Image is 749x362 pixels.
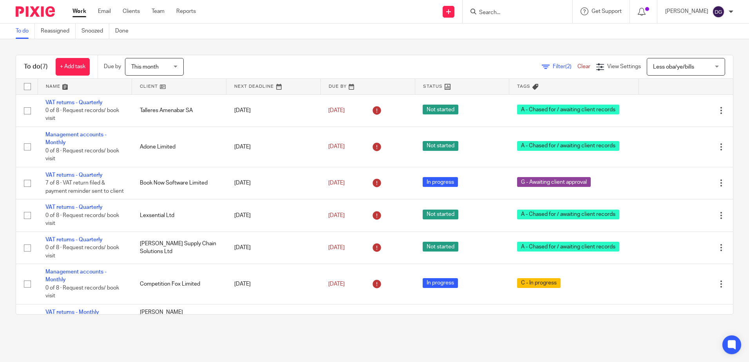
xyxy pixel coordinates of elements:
[478,9,549,16] input: Search
[517,278,561,288] span: C - In progress
[132,264,226,304] td: Competition Fox Limited
[45,100,103,105] a: VAT returns - Quarterly
[24,63,48,71] h1: To do
[517,242,619,252] span: A - Chased for / awaiting client records
[592,9,622,14] span: Get Support
[132,167,226,199] td: Book Now Software Limited
[328,108,345,113] span: [DATE]
[16,24,35,39] a: To do
[226,304,321,336] td: [DATE]
[123,7,140,15] a: Clients
[98,7,111,15] a: Email
[517,105,619,114] span: A - Chased for / awaiting client records
[423,210,458,219] span: Not started
[517,141,619,151] span: A - Chased for / awaiting client records
[45,237,103,243] a: VAT returns - Quarterly
[328,144,345,150] span: [DATE]
[565,64,572,69] span: (2)
[41,24,76,39] a: Reassigned
[115,24,134,39] a: Done
[56,58,90,76] a: + Add task
[132,199,226,232] td: Lexsential Ltd
[45,310,99,315] a: VAT returns - Monthly
[132,127,226,167] td: Adone Limited
[45,205,103,210] a: VAT returns - Quarterly
[16,6,55,17] img: Pixie
[653,64,694,70] span: Less oba/ye/bills
[328,213,345,218] span: [DATE]
[517,177,591,187] span: G - Awaiting client approval
[423,177,458,187] span: In progress
[45,269,107,282] a: Management accounts - Monthly
[328,245,345,250] span: [DATE]
[40,63,48,70] span: (7)
[607,64,641,69] span: View Settings
[226,127,321,167] td: [DATE]
[45,213,119,226] span: 0 of 8 · Request records/ book visit
[577,64,590,69] a: Clear
[665,7,708,15] p: [PERSON_NAME]
[72,7,86,15] a: Work
[226,167,321,199] td: [DATE]
[226,232,321,264] td: [DATE]
[45,148,119,162] span: 0 of 8 · Request records/ book visit
[132,304,226,336] td: [PERSON_NAME][GEOGRAPHIC_DATA] (Management) Limited
[517,84,530,89] span: Tags
[45,285,119,299] span: 0 of 8 · Request records/ book visit
[132,232,226,264] td: [PERSON_NAME] Supply Chain Solutions Ltd
[328,281,345,287] span: [DATE]
[423,141,458,151] span: Not started
[226,94,321,127] td: [DATE]
[132,94,226,127] td: Talleres Amenabar SA
[45,108,119,121] span: 0 of 8 · Request records/ book visit
[45,245,119,259] span: 0 of 8 · Request records/ book visit
[423,105,458,114] span: Not started
[423,278,458,288] span: In progress
[517,210,619,219] span: A - Chased for / awaiting client records
[45,172,103,178] a: VAT returns - Quarterly
[176,7,196,15] a: Reports
[553,64,577,69] span: Filter
[152,7,165,15] a: Team
[423,242,458,252] span: Not started
[81,24,109,39] a: Snoozed
[131,64,159,70] span: This month
[45,132,107,145] a: Management accounts - Monthly
[226,264,321,304] td: [DATE]
[104,63,121,71] p: Due by
[45,180,124,194] span: 7 of 8 · VAT return filed & payment reminder sent to client
[712,5,725,18] img: svg%3E
[226,199,321,232] td: [DATE]
[328,180,345,186] span: [DATE]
